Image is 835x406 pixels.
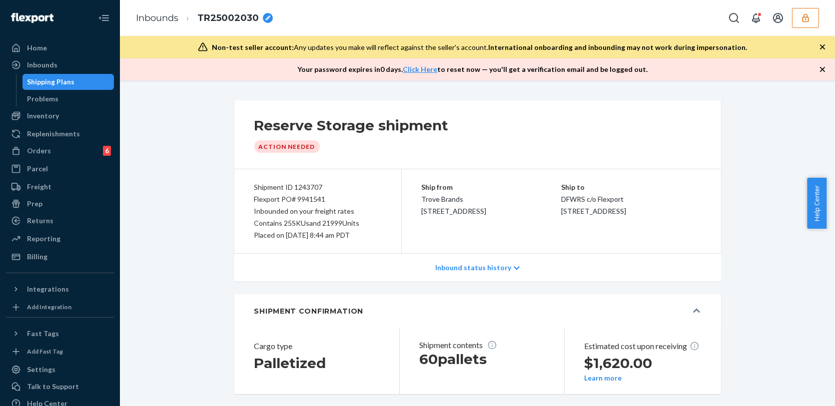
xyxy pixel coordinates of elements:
h1: 60 pallets [420,350,536,368]
a: Add Integration [6,301,114,313]
a: Inbounds [136,12,178,23]
div: Home [27,43,47,53]
a: Billing [6,249,114,265]
div: Freight [27,182,51,192]
div: Contains 25 SKUs and 21999 Units [254,217,381,229]
span: TR25002030 [197,12,259,25]
div: Add Fast Tag [27,347,63,356]
p: Inbound status history [435,263,511,273]
header: Cargo type [254,340,371,352]
a: Inbounds [6,57,114,73]
a: Orders6 [6,143,114,159]
a: Add Fast Tag [6,346,114,358]
div: Inbounds [27,60,57,70]
ol: breadcrumbs [128,3,281,33]
div: Any updates you make will reflect against the seller's account. [212,42,747,52]
button: SHIPMENT CONFIRMATION [234,294,721,328]
button: Open account menu [768,8,788,28]
img: Flexport logo [11,13,53,23]
a: Reporting [6,231,114,247]
h2: Palletized [254,354,371,372]
div: Placed on [DATE] 8:44 am PDT [254,229,381,241]
div: Flexport PO# 9941541 [254,193,381,205]
div: Action Needed [254,140,320,153]
a: Parcel [6,161,114,177]
p: Ship to [561,181,701,193]
div: Prep [27,199,42,209]
div: Returns [27,216,53,226]
div: Problems [27,94,59,104]
p: DFWRS c/o Flexport [561,193,701,205]
div: Parcel [27,164,48,174]
span: Non-test seller account: [212,43,294,51]
div: Add Integration [27,303,71,311]
div: 6 [103,146,111,156]
div: Fast Tags [27,329,59,339]
button: Close Navigation [94,8,114,28]
p: Shipment contents [420,340,536,350]
a: Shipping Plans [22,74,114,90]
div: Inventory [27,111,59,121]
p: Estimated cost upon receiving [585,340,701,352]
p: Ship from [422,181,562,193]
a: Returns [6,213,114,229]
button: Fast Tags [6,326,114,342]
a: Click Here [403,65,437,73]
div: Orders [27,146,51,156]
span: International onboarding and inbounding may not work during impersonation. [488,43,747,51]
div: Settings [27,365,55,375]
button: Help Center [807,178,827,229]
a: Home [6,40,114,56]
div: Shipment ID 1243707 [254,181,381,193]
h5: SHIPMENT CONFIRMATION [254,306,364,316]
h2: Reserve Storage shipment [254,116,449,134]
div: Reporting [27,234,60,244]
div: Inbounded on your freight rates [254,205,381,217]
p: Your password expires in 0 days . to reset now — you'll get a verification email and be logged out. [297,64,648,74]
button: Learn more [585,374,622,382]
a: Inventory [6,108,114,124]
div: Talk to Support [27,382,79,392]
span: Trove Brands [STREET_ADDRESS] [422,195,487,215]
h2: $1,620.00 [585,354,701,372]
div: Replenishments [27,129,80,139]
a: Freight [6,179,114,195]
button: Open Search Box [724,8,744,28]
a: Talk to Support [6,379,114,395]
div: Integrations [27,284,69,294]
div: Billing [27,252,47,262]
a: Problems [22,91,114,107]
a: Settings [6,362,114,378]
button: Integrations [6,281,114,297]
a: Prep [6,196,114,212]
a: Replenishments [6,126,114,142]
span: [STREET_ADDRESS] [561,207,626,215]
button: Open notifications [746,8,766,28]
div: Shipping Plans [27,77,75,87]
